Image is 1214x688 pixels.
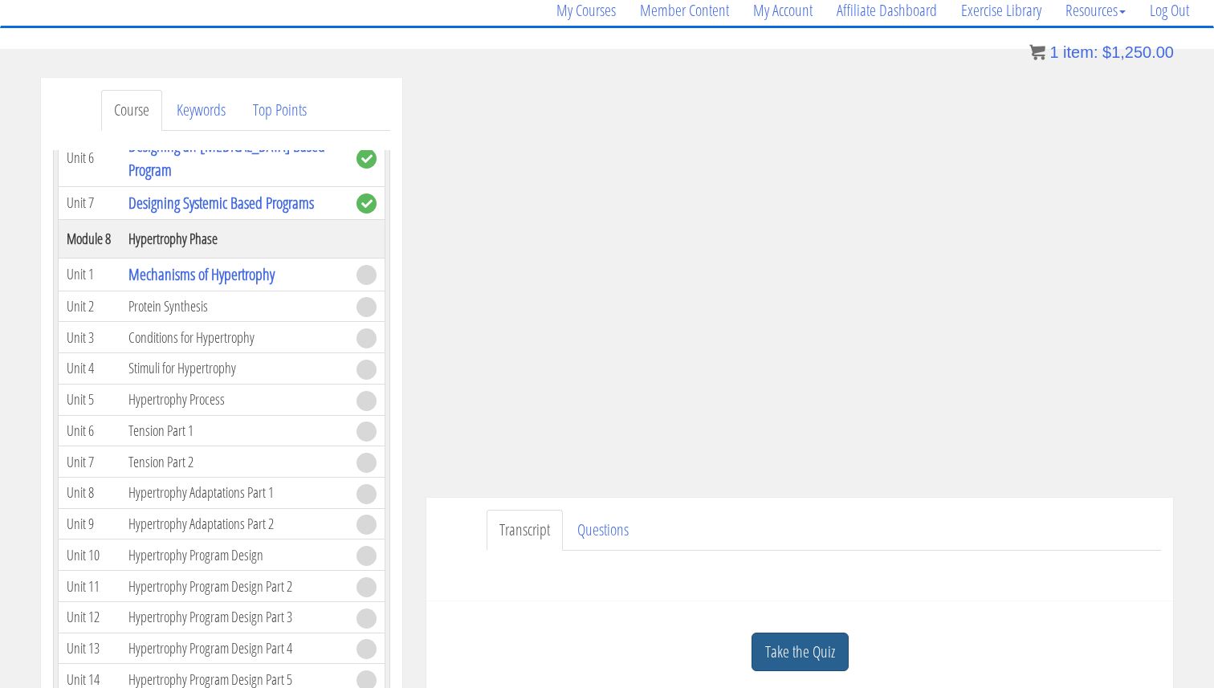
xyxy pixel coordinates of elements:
span: $ [1102,43,1111,61]
td: Conditions for Hypertrophy [120,322,348,353]
img: icon11.png [1029,44,1045,60]
a: 1 item: $1,250.00 [1029,43,1174,61]
td: Unit 3 [59,322,120,353]
td: Unit 2 [59,291,120,322]
th: Hypertrophy Phase [120,219,348,258]
td: Unit 12 [59,601,120,633]
span: 1 [1049,43,1058,61]
a: Questions [564,510,642,551]
bdi: 1,250.00 [1102,43,1174,61]
td: Stimuli for Hypertrophy [120,353,348,385]
td: Hypertrophy Adaptations Part 2 [120,508,348,539]
th: Module 8 [59,219,120,258]
td: Unit 6 [59,129,120,186]
td: Unit 7 [59,446,120,478]
td: Hypertrophy Program Design [120,539,348,571]
td: Tension Part 2 [120,446,348,478]
a: Mechanisms of Hypertrophy [128,263,275,285]
span: item: [1063,43,1098,61]
td: Hypertrophy Program Design Part 2 [120,571,348,602]
span: complete [356,149,377,169]
span: complete [356,193,377,214]
td: Unit 10 [59,539,120,571]
a: Designing Systemic Based Programs [128,192,314,214]
a: Take the Quiz [752,633,849,672]
td: Tension Part 1 [120,415,348,446]
td: Hypertrophy Program Design Part 4 [120,633,348,664]
td: Unit 13 [59,633,120,664]
td: Unit 7 [59,186,120,219]
td: Unit 4 [59,353,120,385]
td: Hypertrophy Program Design Part 3 [120,601,348,633]
td: Unit 6 [59,415,120,446]
td: Unit 9 [59,508,120,539]
td: Unit 1 [59,258,120,291]
td: Hypertrophy Adaptations Part 1 [120,477,348,508]
a: Keywords [164,90,238,131]
td: Protein Synthesis [120,291,348,322]
td: Unit 11 [59,571,120,602]
td: Unit 5 [59,384,120,415]
td: Hypertrophy Process [120,384,348,415]
a: Transcript [487,510,563,551]
a: Course [101,90,162,131]
a: Designing an [MEDICAL_DATA] Based Program [128,135,325,181]
a: Top Points [240,90,320,131]
td: Unit 8 [59,477,120,508]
